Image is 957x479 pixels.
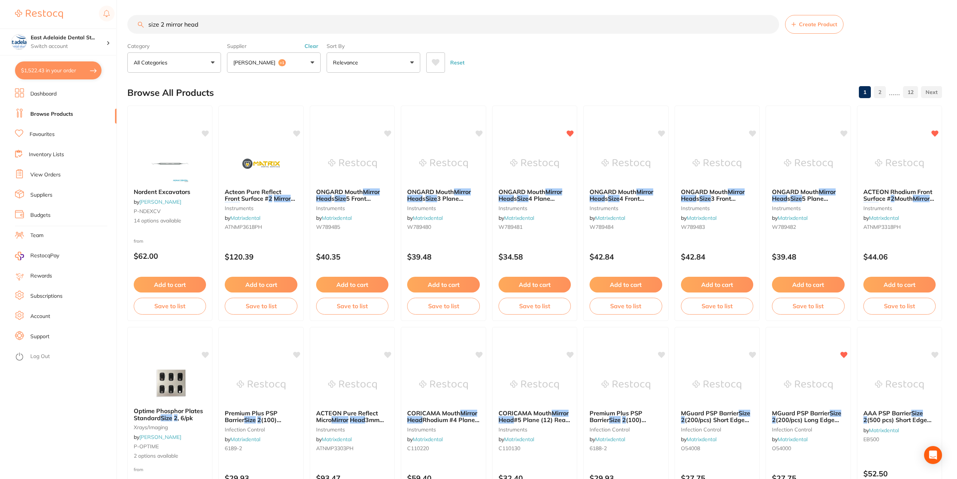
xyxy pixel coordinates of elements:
a: Matrixdental [869,427,899,434]
a: Matrixdental [230,436,260,443]
button: $1,522.43 in your order [15,61,102,79]
a: Account [30,313,50,320]
button: All Categories [127,52,221,73]
small: infection control [590,427,662,433]
b: ONGARD Mouth Mirror Heads Size 4 Plane Surface (12) [499,188,571,202]
em: Size [699,195,711,202]
img: MGuard PSP Barrier Size 2 (200/pcs) Short Edge Opening [693,366,741,404]
em: Size [790,195,802,202]
em: Mirror [552,409,569,417]
span: Mouth [894,195,913,202]
span: s [696,195,699,202]
em: Size [425,195,437,202]
a: View Orders [30,171,61,179]
span: 4 Plane Surface (12) [499,195,555,209]
span: s [423,195,425,202]
em: Mirror [363,188,380,195]
a: Log Out [30,353,50,360]
span: AAA PSP Barrier [863,409,911,417]
a: 2 [874,85,886,100]
em: Size [161,414,172,422]
em: Head [407,195,423,202]
b: ONGARD Mouth Mirror Heads Size 5 Front Surface (12) [316,188,388,202]
a: Restocq Logo [15,6,63,23]
span: (200/pcs) Long Edge Opening [772,416,839,430]
h2: Browse All Products [127,88,214,98]
a: RestocqPay [15,252,59,260]
span: by [590,215,625,221]
b: MGuard PSP Barrier Size 2 (200/pcs) Long Edge Opening [772,410,844,424]
span: by [681,215,717,221]
b: Premium Plus PSP Barrier Size 2 (100) DIGORA/SOREDEX Top Opening [225,410,297,424]
b: Premium Plus PSP Barrier Size 2 (100) DURR Type Mid-opening [590,410,662,424]
a: Suppliers [30,191,52,199]
a: 12 [903,85,918,100]
img: East Adelaide Dental Studio [12,34,27,49]
button: Save to list [499,298,571,314]
p: All Categories [134,59,170,66]
span: CORICAMA Mouth [407,409,460,417]
button: Add to cart [681,277,753,292]
span: 6188-2 [590,445,607,452]
button: Add to cart [407,277,479,292]
img: Premium Plus PSP Barrier Size 2 (100) DURR Type Mid-opening [602,366,650,404]
button: Add to cart [772,277,844,292]
em: Size [334,195,346,202]
em: Mirror [454,188,471,195]
button: Clear [302,43,321,49]
p: Relevance [333,59,361,66]
em: Head [316,195,331,202]
small: infection control [225,427,297,433]
p: $34.58 [499,252,571,261]
small: instruments [863,205,936,211]
label: Sort By [327,43,420,49]
img: ONGARD Mouth Mirror Heads Size 5 Plane Surface (12) [784,145,833,182]
span: by [407,215,443,221]
small: instruments [499,205,571,211]
span: by [134,198,181,205]
span: from [134,467,143,472]
b: CORICAMA Mouth Mirror Head #5 Plane (12) Rear Surface [499,410,571,424]
span: O54008 [681,445,700,452]
span: #5 Plane (12) Rear Surface [499,416,570,430]
em: Size [244,416,256,424]
p: $39.48 [772,252,844,261]
span: from [134,238,143,244]
button: Save to list [407,298,479,314]
span: by [772,215,808,221]
span: (500 pcs) Short Edge Opening [863,416,932,430]
small: instruments [407,427,479,433]
span: EB500 [863,436,879,443]
button: Add to cart [499,277,571,292]
img: ONGARD Mouth Mirror Heads Size 3 Plane Surface (12) [419,145,468,182]
span: ACTEON Rhodium Front Surface # [863,188,932,202]
em: Mirror [460,409,477,417]
img: AAA PSP Barrier Size 2 (500 pcs) Short Edge Opening [875,366,924,404]
button: Log Out [15,351,114,363]
a: Matrixdental [322,215,352,221]
span: ONGARD Mouth [772,188,819,195]
span: ONGARD Mouth [407,188,454,195]
p: $44.06 [863,252,936,261]
span: Create Product [799,21,837,27]
span: W789481 [499,224,523,230]
a: Matrixdental [687,436,717,443]
span: W789483 [681,224,705,230]
em: Head [407,416,423,424]
button: Add to cart [863,277,936,292]
span: ONGARD Mouth [590,188,636,195]
a: Subscriptions [30,292,63,300]
button: Save to list [225,298,297,314]
img: ONGARD Mouth Mirror Heads Size 4 Front Surface (12) [602,145,650,182]
span: 5 Front Surface (12) [316,195,371,209]
span: W789482 [772,224,796,230]
p: Switch account [31,43,106,50]
span: ONGARD Mouth [681,188,728,195]
span: 5 Plane Surface (12) [772,195,828,209]
img: ONGARD Mouth Mirror Heads Size 3 Front Surface (12) [693,145,741,182]
em: Size [830,409,841,417]
p: $39.48 [407,252,479,261]
span: C110220 [407,445,429,452]
a: 1 [859,85,871,100]
img: Nordent Excavators [146,145,194,182]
